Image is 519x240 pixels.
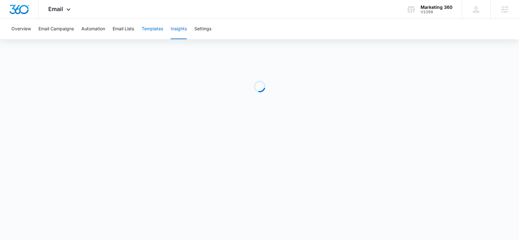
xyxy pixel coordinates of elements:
[421,5,452,10] div: account name
[48,6,63,12] span: Email
[38,19,74,39] button: Email Campaigns
[81,19,105,39] button: Automation
[171,19,187,39] button: Insights
[194,19,211,39] button: Settings
[421,10,452,14] div: account id
[11,19,31,39] button: Overview
[142,19,163,39] button: Templates
[113,19,134,39] button: Email Lists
